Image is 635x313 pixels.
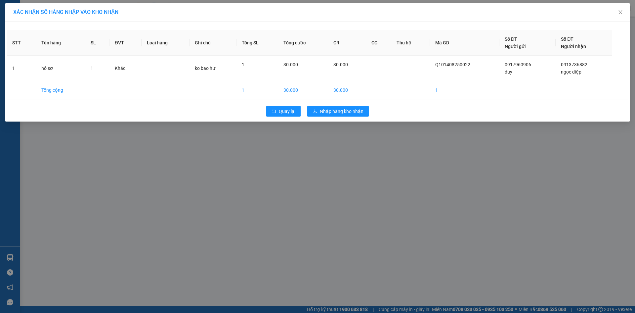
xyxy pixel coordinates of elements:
[236,30,278,56] th: Tổng SL
[85,30,109,56] th: SL
[278,81,328,99] td: 30.000
[391,30,430,56] th: Thu hộ
[430,30,499,56] th: Mã GD
[7,56,36,81] td: 1
[611,3,630,22] button: Close
[278,30,328,56] th: Tổng cước
[328,30,366,56] th: CR
[430,81,499,99] td: 1
[435,62,470,67] span: Q101408250022
[561,69,581,75] span: ngọc diệp
[36,30,85,56] th: Tên hàng
[505,62,531,67] span: 0917960906
[236,81,278,99] td: 1
[266,106,301,117] button: rollbackQuay lại
[307,106,369,117] button: downloadNhập hàng kho nhận
[36,81,85,99] td: Tổng cộng
[190,30,237,56] th: Ghi chú
[283,62,298,67] span: 30.000
[333,62,348,67] span: 30.000
[561,44,586,49] span: Người nhận
[505,69,512,75] span: duy
[618,10,623,15] span: close
[505,44,526,49] span: Người gửi
[561,36,573,42] span: Số ĐT
[320,108,363,115] span: Nhập hàng kho nhận
[505,36,517,42] span: Số ĐT
[279,108,295,115] span: Quay lại
[7,30,36,56] th: STT
[366,30,391,56] th: CC
[109,30,142,56] th: ĐVT
[13,9,118,15] span: XÁC NHẬN SỐ HÀNG NHẬP VÀO KHO NHẬN
[272,109,276,114] span: rollback
[328,81,366,99] td: 30.000
[142,30,189,56] th: Loại hàng
[91,66,93,71] span: 1
[195,66,215,71] span: ko bao hư
[561,62,587,67] span: 0913736882
[242,62,244,67] span: 1
[36,56,85,81] td: hồ sơ
[313,109,317,114] span: download
[109,56,142,81] td: Khác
